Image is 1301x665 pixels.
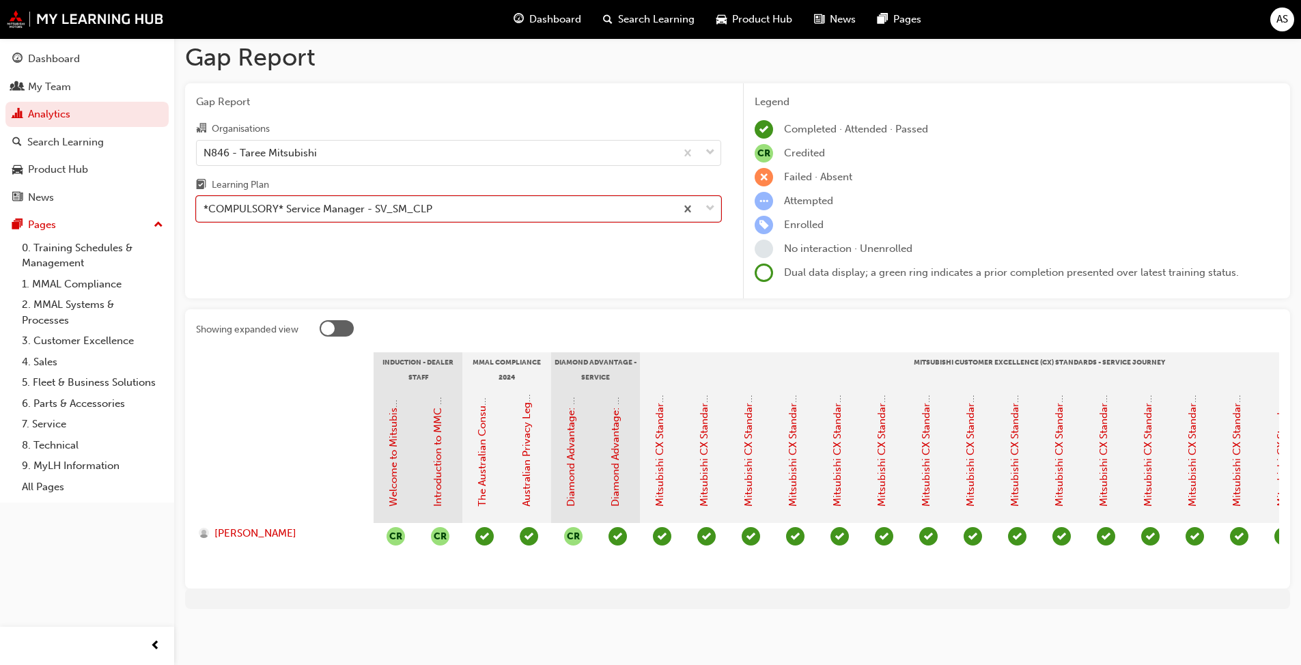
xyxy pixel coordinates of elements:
[5,102,169,127] a: Analytics
[1186,527,1204,546] span: learningRecordVerb_PASS-icon
[196,94,721,110] span: Gap Report
[784,266,1239,279] span: Dual data display; a green ring indicates a prior completion presented over latest training status.
[784,242,912,255] span: No interaction · Unenrolled
[814,11,824,28] span: news-icon
[503,5,592,33] a: guage-iconDashboard
[204,201,432,217] div: *COMPULSORY* Service Manager - SV_SM_CLP
[28,162,88,178] div: Product Hub
[784,171,852,183] span: Failed · Absent
[755,240,773,258] span: learningRecordVerb_NONE-icon
[5,185,169,210] a: News
[608,527,627,546] span: learningRecordVerb_PASS-icon
[1276,12,1288,27] span: AS
[12,109,23,121] span: chart-icon
[878,11,888,28] span: pages-icon
[705,144,715,162] span: down-icon
[28,51,80,67] div: Dashboard
[16,352,169,373] a: 4. Sales
[12,164,23,176] span: car-icon
[1052,527,1071,546] span: learningRecordVerb_PASS-icon
[16,435,169,456] a: 8. Technical
[1141,527,1160,546] span: learningRecordVerb_PASS-icon
[27,135,104,150] div: Search Learning
[387,527,405,546] span: null-icon
[5,44,169,212] button: DashboardMy TeamAnalyticsSearch LearningProduct HubNews
[16,372,169,393] a: 5. Fleet & Business Solutions
[654,323,666,507] a: Mitsubishi CX Standards - Introduction
[803,5,867,33] a: news-iconNews
[16,274,169,295] a: 1. MMAL Compliance
[196,123,206,135] span: organisation-icon
[16,455,169,477] a: 9. MyLH Information
[529,12,581,27] span: Dashboard
[196,180,206,192] span: learningplan-icon
[603,11,613,28] span: search-icon
[784,147,825,159] span: Credited
[374,352,462,386] div: Induction - Dealer Staff
[16,294,169,330] a: 2. MMAL Systems & Processes
[755,168,773,186] span: learningRecordVerb_FAIL-icon
[12,53,23,66] span: guage-icon
[653,527,671,546] span: learningRecordVerb_PASS-icon
[867,5,932,33] a: pages-iconPages
[212,122,270,136] div: Organisations
[919,527,938,546] span: learningRecordVerb_PASS-icon
[755,94,1279,110] div: Legend
[5,212,169,238] button: Pages
[5,74,169,100] a: My Team
[564,527,583,546] button: null-icon
[185,42,1290,72] h1: Gap Report
[697,527,716,546] span: learningRecordVerb_PASS-icon
[214,526,296,541] span: [PERSON_NAME]
[565,338,577,507] a: Diamond Advantage: Fundamentals
[1270,8,1294,31] button: AS
[16,414,169,435] a: 7. Service
[1230,527,1248,546] span: learningRecordVerb_PASS-icon
[212,178,269,192] div: Learning Plan
[520,527,538,546] span: learningRecordVerb_PASS-icon
[964,527,982,546] span: learningRecordVerb_PASS-icon
[716,11,727,28] span: car-icon
[16,238,169,274] a: 0. Training Schedules & Management
[204,145,317,160] div: N846 - Taree Mitsubishi
[1274,527,1293,546] span: learningRecordVerb_PASS-icon
[16,477,169,498] a: All Pages
[12,81,23,94] span: people-icon
[609,329,621,507] a: Diamond Advantage: Service Training
[28,217,56,233] div: Pages
[893,12,921,27] span: Pages
[1097,527,1115,546] span: learningRecordVerb_PASS-icon
[28,190,54,206] div: News
[16,330,169,352] a: 3. Customer Excellence
[5,157,169,182] a: Product Hub
[551,352,640,386] div: Diamond Advantage - Service
[830,12,856,27] span: News
[7,10,164,28] img: mmal
[12,137,22,149] span: search-icon
[462,352,551,386] div: MMAL Compliance 2024
[875,527,893,546] span: learningRecordVerb_PASS-icon
[784,195,833,207] span: Attempted
[755,144,773,162] span: null-icon
[755,120,773,139] span: learningRecordVerb_COMPLETE-icon
[475,527,494,546] span: learningRecordVerb_PASS-icon
[705,5,803,33] a: car-iconProduct Hub
[742,527,760,546] span: learningRecordVerb_PASS-icon
[5,46,169,72] a: Dashboard
[830,527,849,546] span: learningRecordVerb_PASS-icon
[196,323,298,337] div: Showing expanded view
[5,130,169,155] a: Search Learning
[199,526,361,541] a: [PERSON_NAME]
[150,638,160,655] span: prev-icon
[786,527,805,546] span: learningRecordVerb_PASS-icon
[514,11,524,28] span: guage-icon
[784,123,928,135] span: Completed · Attended · Passed
[28,79,71,95] div: My Team
[592,5,705,33] a: search-iconSearch Learning
[732,12,792,27] span: Product Hub
[431,527,449,546] button: null-icon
